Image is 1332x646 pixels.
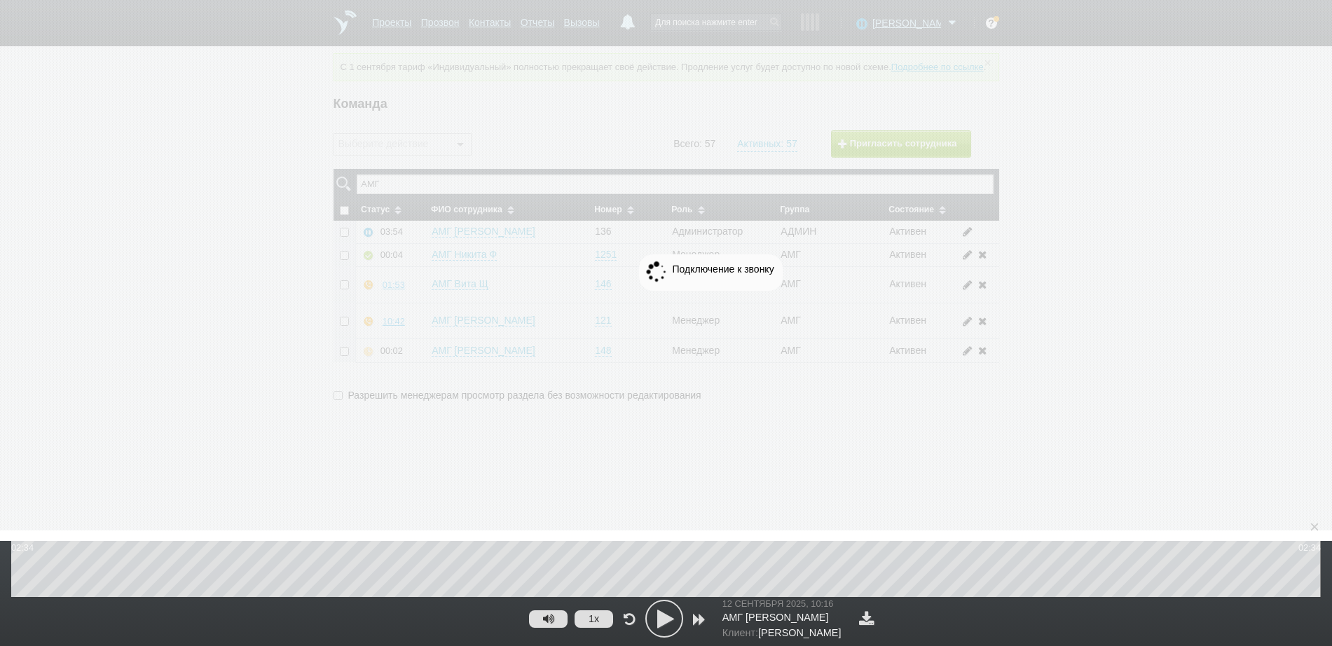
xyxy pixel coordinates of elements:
[1298,541,1321,554] div: 02:34
[722,597,845,610] div: 12 СЕНТЯБРЯ 2025, 10:16
[722,610,845,626] div: АМГ [PERSON_NAME]
[722,626,845,641] div: [PERSON_NAME]
[644,259,777,286] div: Подключение к звонку
[11,541,34,554] div: 02:34
[722,627,758,638] span: Клиент:
[575,610,613,628] button: 1x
